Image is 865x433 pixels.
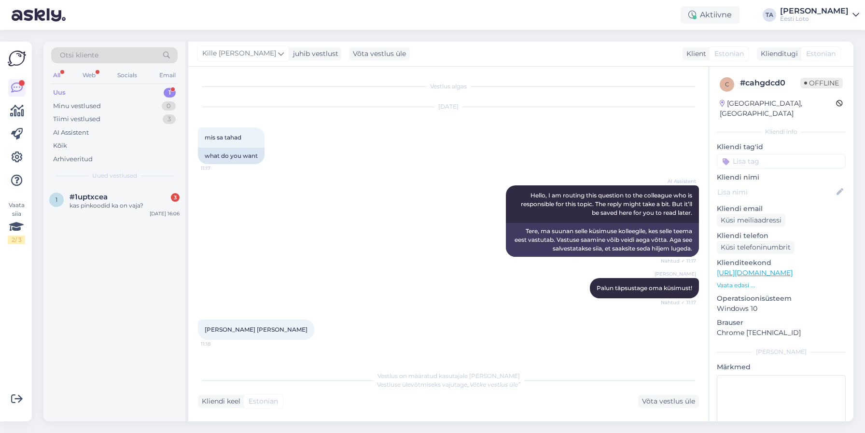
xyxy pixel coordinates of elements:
span: [PERSON_NAME] [655,270,696,278]
div: AI Assistent [53,128,89,138]
span: Hello, I am routing this question to the colleague who is responsible for this topic. The reply m... [521,192,694,216]
div: Tere, ma suunan selle küsimuse kolleegile, kes selle teema eest vastutab. Vastuse saamine võib ve... [506,223,699,257]
div: Kõik [53,141,67,151]
p: Kliendi telefon [717,231,846,241]
p: Vaata edasi ... [717,281,846,290]
p: Operatsioonisüsteem [717,293,846,304]
div: 0 [162,101,176,111]
span: Nähtud ✓ 11:17 [660,257,696,265]
span: 11:18 [201,340,237,348]
div: # cahgdcd0 [740,77,800,89]
div: Email [157,69,178,82]
div: kas pinkoodid ka on vaja? [70,201,180,210]
div: [DATE] [198,102,699,111]
div: Klient [683,49,706,59]
span: Vestlus on määratud kasutajale [PERSON_NAME] [377,372,520,379]
p: Brauser [717,318,846,328]
span: Estonian [714,49,744,59]
div: [GEOGRAPHIC_DATA], [GEOGRAPHIC_DATA] [720,98,836,119]
div: Socials [115,69,139,82]
div: 3 [171,193,180,202]
div: Võta vestlus üle [638,395,699,408]
div: Kliendi keel [198,396,240,406]
div: Vestlus algas [198,82,699,91]
span: AI Assistent [660,178,696,185]
span: mis sa tahad [205,134,241,141]
span: Otsi kliente [60,50,98,60]
div: Uus [53,88,66,98]
span: Offline [800,78,843,88]
div: Võta vestlus üle [349,47,410,60]
span: #1uptxcea [70,193,108,201]
span: Palun täpsustage oma küsimust! [597,284,692,292]
i: „Võtke vestlus üle” [467,381,520,388]
span: Estonian [249,396,278,406]
p: Märkmed [717,362,846,372]
p: Klienditeekond [717,258,846,268]
div: Eesti Loto [780,15,849,23]
div: what do you want [198,148,265,164]
span: [PERSON_NAME] [PERSON_NAME] [205,326,307,333]
div: Tiimi vestlused [53,114,100,124]
p: Windows 10 [717,304,846,314]
p: Kliendi nimi [717,172,846,182]
span: Nähtud ✓ 11:17 [660,299,696,306]
div: Aktiivne [681,6,739,24]
div: Arhiveeritud [53,154,93,164]
div: Klienditugi [757,49,798,59]
input: Lisa tag [717,154,846,168]
div: 1 [164,88,176,98]
div: Web [81,69,98,82]
div: Küsi telefoninumbrit [717,241,795,254]
p: Chrome [TECHNICAL_ID] [717,328,846,338]
p: Kliendi email [717,204,846,214]
div: TA [763,8,776,22]
div: 2 / 3 [8,236,25,244]
div: Minu vestlused [53,101,101,111]
div: 3 [163,114,176,124]
span: Kille [PERSON_NAME] [202,48,276,59]
span: Estonian [806,49,836,59]
div: [DATE] [198,356,699,365]
p: Kliendi tag'id [717,142,846,152]
div: Kliendi info [717,127,846,136]
a: [URL][DOMAIN_NAME] [717,268,793,277]
img: Askly Logo [8,49,26,68]
span: Vestluse ülevõtmiseks vajutage [377,381,520,388]
span: 1 [56,196,57,203]
span: 11:17 [201,165,237,172]
div: [PERSON_NAME] [780,7,849,15]
div: Vaata siia [8,201,25,244]
a: [PERSON_NAME]Eesti Loto [780,7,859,23]
div: Küsi meiliaadressi [717,214,785,227]
div: [DATE] 16:06 [150,210,180,217]
div: [PERSON_NAME] [717,348,846,356]
div: juhib vestlust [289,49,338,59]
input: Lisa nimi [717,187,835,197]
span: c [725,81,729,88]
div: All [51,69,62,82]
span: Uued vestlused [92,171,137,180]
